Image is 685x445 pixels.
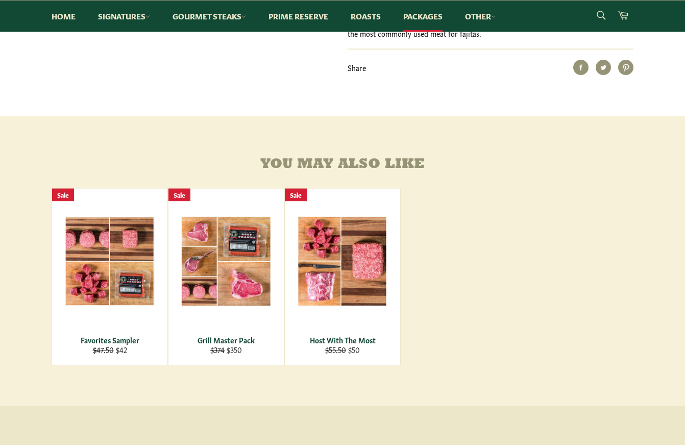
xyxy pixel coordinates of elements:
div: Sale [285,189,307,201]
a: Host With The Most Host With The Most $55.50 $50 [284,188,401,365]
s: $47.50 [93,344,114,355]
a: Grill Master Pack Grill Master Pack $374 $350 [168,188,284,365]
div: Favorites Sampler [59,335,161,345]
div: Sale [52,189,74,201]
img: Favorites Sampler [65,217,155,306]
div: Sale [168,189,190,201]
h4: You may also like [52,157,633,173]
img: Grill Master Pack [181,216,271,307]
a: Favorites Sampler Favorites Sampler $47.50 $42 [52,188,168,365]
div: $50 [291,345,394,355]
a: Other [455,1,506,32]
a: Packages [393,1,453,32]
a: Roasts [340,1,391,32]
img: Host With The Most [298,216,387,307]
s: $55.50 [325,344,346,355]
a: Signatures [88,1,160,32]
span: Share [348,62,366,73]
div: $350 [175,345,278,355]
div: Grill Master Pack [175,335,278,345]
a: Prime Reserve [258,1,338,32]
div: Host With The Most [291,335,394,345]
a: Gourmet Steaks [162,1,256,32]
div: $42 [59,345,161,355]
a: Home [41,1,86,32]
s: $374 [210,344,225,355]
